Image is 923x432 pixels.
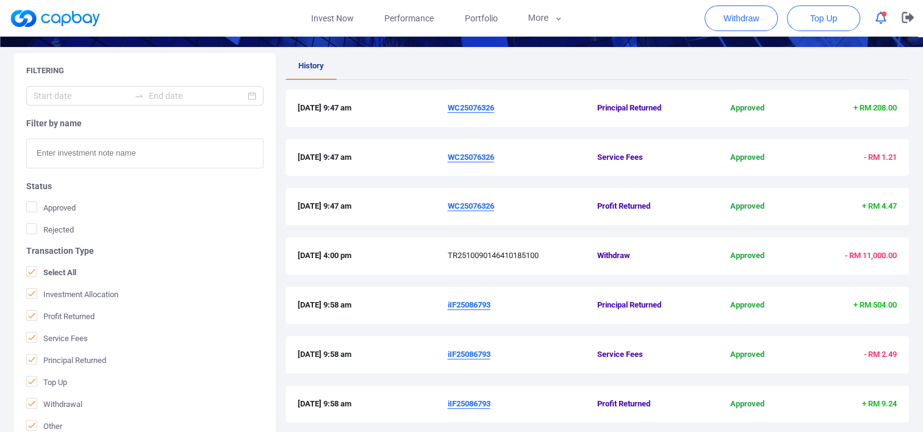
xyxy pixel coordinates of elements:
span: Approved [697,299,797,312]
input: Start date [34,89,129,103]
span: [DATE] 9:47 am [298,200,448,213]
h5: Filtering [26,65,64,76]
span: Profit Returned [597,200,697,213]
h5: Filter by name [26,118,264,129]
h5: Status [26,181,264,192]
button: Top Up [787,5,860,31]
span: Approved [26,201,76,214]
span: Principal Returned [597,299,697,312]
span: - RM 11,000.00 [845,251,897,260]
span: Top Up [26,376,67,388]
span: [DATE] 9:58 am [298,398,448,411]
span: - RM 2.49 [864,350,897,359]
span: Profit Returned [597,398,697,411]
span: + RM 208.00 [853,103,897,112]
span: Approved [697,398,797,411]
span: to [134,91,144,101]
span: Approved [697,200,797,213]
span: Service Fees [597,151,697,164]
input: Enter investment note name [26,139,264,168]
span: Approved [697,102,797,115]
span: Principal Returned [597,102,697,115]
span: Portfolio [464,12,497,25]
span: Principal Returned [26,354,106,366]
u: iIF25086793 [447,300,490,309]
span: + RM 504.00 [853,300,897,309]
span: + RM 9.24 [862,399,897,408]
span: Top Up [810,12,837,24]
span: Rejected [26,223,74,236]
span: [DATE] 4:00 pm [298,250,448,262]
input: End date [149,89,245,103]
span: [DATE] 9:47 am [298,102,448,115]
u: WC25076326 [447,201,494,211]
span: Approved [697,250,797,262]
u: iIF25086793 [447,350,490,359]
span: Service Fees [597,348,697,361]
span: + RM 4.47 [862,201,897,211]
u: WC25076326 [447,103,494,112]
span: Select All [26,266,76,278]
span: Withdrawal [26,398,82,410]
span: Withdraw [597,250,697,262]
u: WC25076326 [447,153,494,162]
span: - RM 1.21 [864,153,897,162]
span: Profit Returned [26,310,95,322]
span: [DATE] 9:47 am [298,151,448,164]
span: [DATE] 9:58 am [298,299,448,312]
u: iIF25086793 [447,399,490,408]
button: Withdraw [705,5,778,31]
span: [DATE] 9:58 am [298,348,448,361]
span: Performance [384,12,434,25]
span: Approved [697,348,797,361]
span: History [298,61,324,70]
span: Other [26,420,62,432]
span: swap-right [134,91,144,101]
span: TR2510090146410185100 [447,250,597,262]
span: Service Fees [26,332,88,344]
span: Investment Allocation [26,288,118,300]
h5: Transaction Type [26,245,264,256]
span: Approved [697,151,797,164]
